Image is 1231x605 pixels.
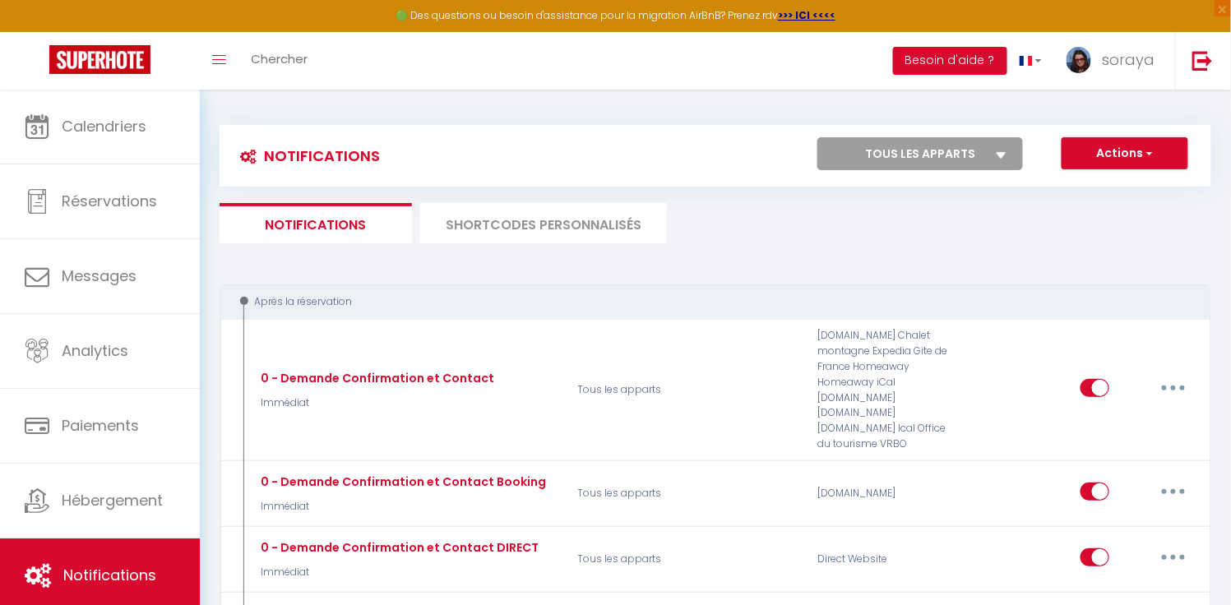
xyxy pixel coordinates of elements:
[1102,49,1155,70] span: soraya
[778,8,835,22] a: >>> ICI <<<<
[1067,47,1091,73] img: ...
[807,470,967,518] div: [DOMAIN_NAME]
[257,538,539,557] div: 0 - Demande Confirmation et Contact DIRECT
[807,328,967,452] div: [DOMAIN_NAME] Chalet montagne Expedia Gite de France Homeaway Homeaway iCal [DOMAIN_NAME] [DOMAIN...
[63,565,156,585] span: Notifications
[62,191,157,211] span: Réservations
[257,395,495,411] p: Immédiat
[257,473,547,491] div: 0 - Demande Confirmation et Contact Booking
[62,340,128,361] span: Analytics
[235,294,1178,310] div: Après la réservation
[257,369,495,387] div: 0 - Demande Confirmation et Contact
[257,499,547,515] p: Immédiat
[220,203,412,243] li: Notifications
[49,45,150,74] img: Super Booking
[567,536,807,584] p: Tous les apparts
[232,137,380,174] h3: Notifications
[251,50,308,67] span: Chercher
[62,490,163,510] span: Hébergement
[62,116,146,136] span: Calendriers
[1062,137,1188,170] button: Actions
[62,266,137,286] span: Messages
[1192,50,1213,71] img: logout
[893,47,1007,75] button: Besoin d'aide ?
[567,470,807,518] p: Tous les apparts
[257,565,539,580] p: Immédiat
[62,415,139,436] span: Paiements
[567,328,807,452] p: Tous les apparts
[807,536,967,584] div: Direct Website
[1054,32,1175,90] a: ... soraya
[420,203,667,243] li: SHORTCODES PERSONNALISÉS
[238,32,320,90] a: Chercher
